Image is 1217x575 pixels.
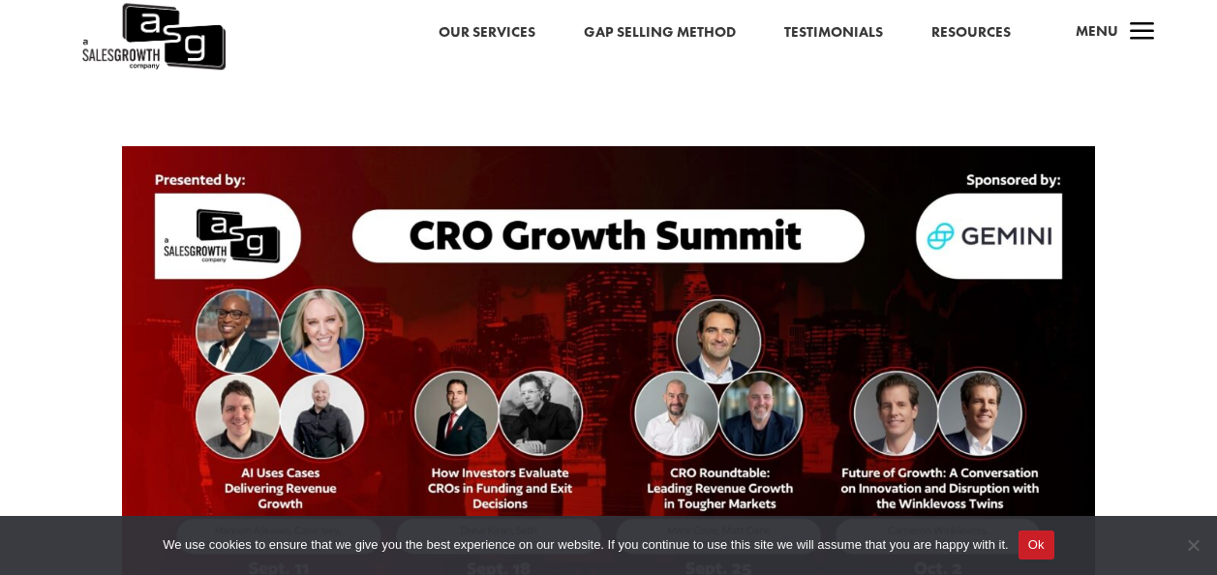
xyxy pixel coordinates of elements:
button: Ok [1019,530,1054,560]
span: No [1183,535,1202,555]
a: Resources [931,20,1011,45]
span: Menu [1076,21,1118,41]
a: Testimonials [784,20,883,45]
span: We use cookies to ensure that we give you the best experience on our website. If you continue to ... [163,535,1008,555]
span: a [1123,14,1162,52]
a: Our Services [439,20,535,45]
a: Gap Selling Method [584,20,736,45]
